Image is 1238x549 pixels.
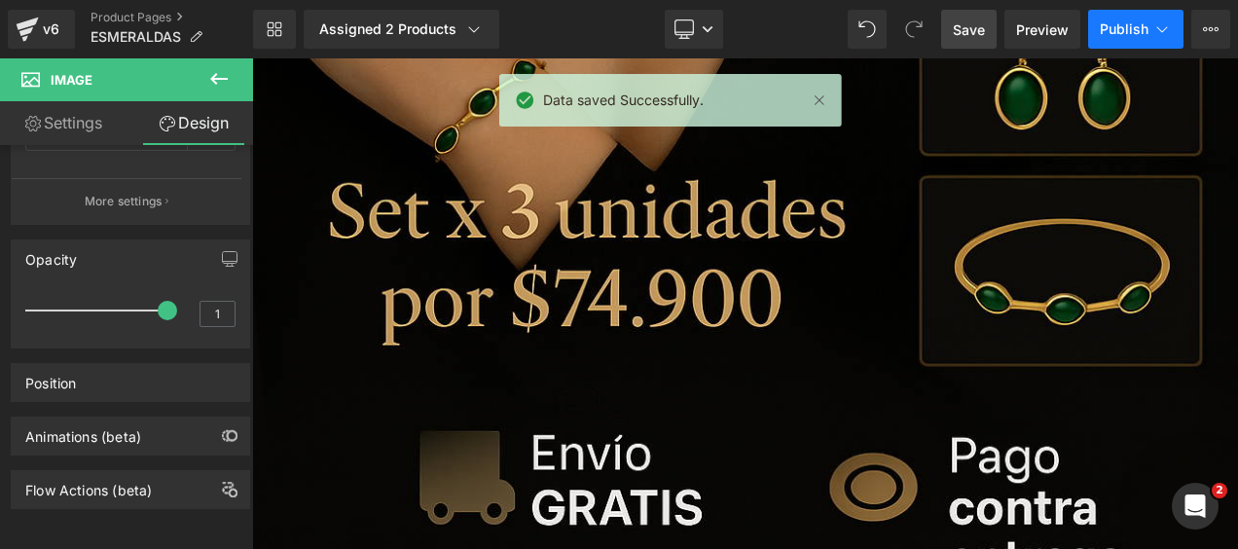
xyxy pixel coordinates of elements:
a: Product Pages [91,10,253,25]
p: More settings [85,193,163,210]
div: Opacity [25,240,77,268]
span: Data saved Successfully. [543,90,704,111]
span: ESMERALDAS [91,29,181,45]
button: Publish [1088,10,1183,49]
span: Preview [1016,19,1069,40]
a: Design [130,101,257,145]
span: 2 [1212,483,1227,498]
button: Undo [848,10,887,49]
a: New Library [253,10,296,49]
a: v6 [8,10,75,49]
span: Image [51,72,92,88]
a: Preview [1004,10,1080,49]
button: Redo [894,10,933,49]
div: Animations (beta) [25,418,141,445]
button: More [1191,10,1230,49]
div: v6 [39,17,63,42]
button: More settings [12,178,241,224]
div: Flow Actions (beta) [25,471,152,498]
div: Position [25,364,76,391]
span: Save [953,19,985,40]
span: Publish [1100,21,1148,37]
div: Assigned 2 Products [319,19,484,39]
iframe: Intercom live chat [1172,483,1219,530]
